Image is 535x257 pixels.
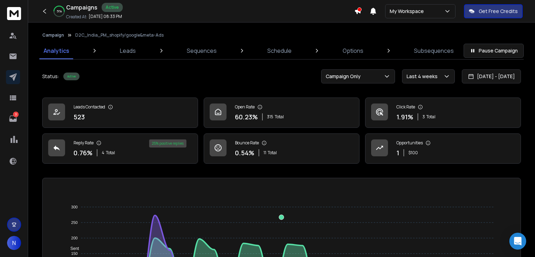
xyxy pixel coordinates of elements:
tspan: 300 [71,205,78,209]
p: My Workspace [390,8,427,15]
span: Total [268,150,277,156]
p: [DATE] 08:33 PM [89,14,122,19]
div: Active [63,73,79,80]
p: Subsequences [414,46,454,55]
p: Analytics [44,46,69,55]
a: Analytics [39,42,74,59]
tspan: 150 [71,251,78,256]
p: Leads Contacted [74,104,105,110]
a: Reply Rate0.76%4Total25% positive replies [42,133,198,164]
a: Leads [116,42,140,59]
p: Bounce Rate [235,140,259,146]
a: Click Rate1.91%3Total [365,98,521,128]
span: Total [106,150,115,156]
button: N [7,236,21,250]
p: Status: [42,73,59,80]
p: 523 [74,112,85,122]
p: 0.76 % [74,148,93,158]
span: 315 [267,114,273,120]
p: 0.54 % [235,148,254,158]
p: Options [343,46,363,55]
p: $ 100 [408,150,418,156]
button: [DATE] - [DATE] [462,69,521,83]
span: Total [275,114,284,120]
p: Reply Rate [74,140,94,146]
p: Created At: [66,14,87,20]
h1: Campaigns [66,3,97,12]
tspan: 250 [71,220,78,225]
a: Opportunities1$100 [365,133,521,164]
p: Campaign Only [326,73,363,80]
button: Campaign [42,32,64,38]
a: Schedule [263,42,296,59]
p: Open Rate [235,104,255,110]
a: 3 [6,112,20,126]
p: 3 [13,112,19,117]
a: Open Rate60.23%315Total [204,98,359,128]
span: Sent [65,246,79,251]
span: Total [426,114,435,120]
tspan: 200 [71,236,78,240]
p: Last 4 weeks [407,73,440,80]
div: 25 % positive replies [149,139,186,148]
p: D2C_India_PM_shopify/google&meta-Ads [75,32,164,38]
p: 51 % [57,9,62,13]
a: Leads Contacted523 [42,98,198,128]
span: 3 [422,114,425,120]
div: Active [102,3,123,12]
p: 60.23 % [235,112,258,122]
p: Leads [120,46,136,55]
a: Sequences [183,42,221,59]
p: 1.91 % [396,112,413,122]
span: 4 [102,150,104,156]
button: Pause Campaign [464,44,524,58]
span: 11 [263,150,266,156]
div: Open Intercom Messenger [509,233,526,250]
p: Opportunities [396,140,423,146]
p: Sequences [187,46,217,55]
p: Schedule [267,46,292,55]
a: Options [338,42,368,59]
a: Subsequences [410,42,458,59]
button: Get Free Credits [464,4,523,18]
p: Get Free Credits [479,8,518,15]
p: Click Rate [396,104,415,110]
a: Bounce Rate0.54%11Total [204,133,359,164]
p: 1 [396,148,399,158]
